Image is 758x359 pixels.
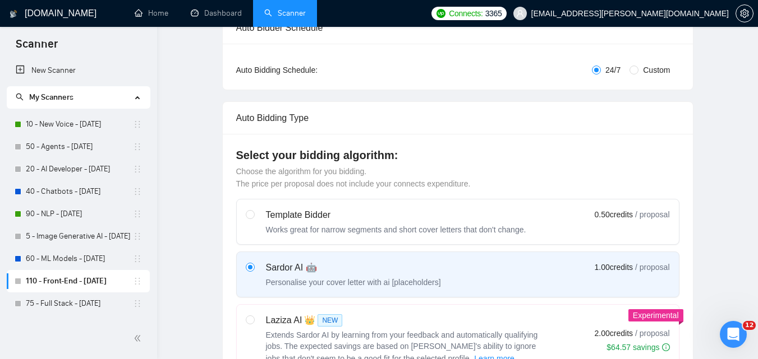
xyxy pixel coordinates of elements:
span: / proposal [635,262,669,273]
a: 110 - Front-End - [DATE] [26,270,133,292]
span: holder [133,142,142,151]
div: $64.57 savings [607,342,669,353]
button: Розгорнути вікно [176,4,197,26]
a: 90 - NLP - [DATE] [26,203,133,225]
img: logo [10,5,17,23]
li: 20 - AI Developer - 2025.03.03 [7,158,150,180]
li: 110 - Front-End - 2025.08.18 [7,270,150,292]
a: setting [736,9,754,18]
button: go back [7,4,29,26]
span: Experimental [633,311,679,320]
a: New Scanner [16,59,141,82]
span: 😞 [75,243,91,265]
div: Works great for narrow segments and short cover letters that don't change. [266,224,526,235]
a: dashboardDashboard [191,8,242,18]
span: 👑 [304,314,315,327]
li: 60 - ML Models - 2025.01.18 [7,248,150,270]
span: double-left [134,333,145,344]
img: upwork-logo.png [437,9,445,18]
a: 20 - AI Developer - [DATE] [26,158,133,180]
li: New Scanner [7,59,150,82]
span: user [516,10,524,17]
span: holder [133,165,142,174]
span: NEW [318,314,342,327]
span: holder [133,120,142,129]
span: holder [133,277,142,286]
span: holder [133,187,142,196]
span: holder [133,299,142,308]
span: / proposal [635,328,669,339]
span: holder [133,232,142,241]
span: smiley reaction [127,243,156,265]
span: info-circle [662,343,670,351]
span: 2.00 credits [595,327,633,339]
span: My Scanners [16,92,73,102]
li: 5 - Image Generative AI - 2025.01.12 [7,225,150,248]
span: setting [736,9,753,18]
button: setting [736,4,754,22]
span: holder [133,254,142,263]
span: / proposal [635,209,669,220]
span: neutral face reaction [98,243,127,265]
li: 10 - New Voice - 2025.01.23 [7,113,150,136]
span: 0.50 credits [595,208,633,221]
div: Template Bidder [266,208,526,222]
span: 1.00 credits [595,261,633,273]
span: search [16,93,24,101]
span: 3365 [485,7,502,20]
div: Laziza AI [266,314,546,327]
div: Auto Bidding Schedule: [236,64,384,76]
span: 12 [743,321,756,330]
h4: Select your bidding algorithm: [236,147,679,163]
span: 24/7 [601,64,625,76]
a: 50 - Agents - [DATE] [26,136,133,158]
li: 75 - Full Stack - 2025.06.17 [7,292,150,315]
span: Choose the algorithm for you bidding. The price per proposal does not include your connects expen... [236,167,471,188]
li: 50 - Agents - 2025.01.18 [7,136,150,158]
a: 60 - ML Models - [DATE] [26,248,133,270]
a: 10 - New Voice - [DATE] [26,113,133,136]
a: 5 - Image Generative AI - [DATE] [26,225,133,248]
a: 40 - Chatbots - [DATE] [26,180,133,203]
span: Custom [638,64,674,76]
span: 😃 [133,243,149,265]
li: 90 - NLP - 2024.12.18 [7,203,150,225]
a: 75 - Full Stack - [DATE] [26,292,133,315]
div: Auto Bidding Type [236,102,679,134]
li: Inactive - Python - Automation - 2025.01.13 [7,315,150,337]
span: Connects: [449,7,483,20]
div: Ви отримали відповідь на своє запитання? [13,232,211,244]
span: Scanner [7,36,67,59]
li: 40 - Chatbots - 2025.01.18 [7,180,150,203]
div: Закрити [197,4,217,25]
span: 😐 [104,243,120,265]
span: My Scanners [29,92,73,102]
a: Відкрити в довідковому центрі [42,279,182,288]
div: Personalise your cover letter with ai [placeholders] [266,277,441,288]
a: homeHome [135,8,168,18]
div: Sardor AI 🤖 [266,261,441,274]
a: searchScanner [264,8,306,18]
div: Auto Bidder Schedule [236,12,679,44]
iframe: Intercom live chat [720,321,747,348]
span: disappointed reaction [68,243,98,265]
span: holder [133,209,142,218]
